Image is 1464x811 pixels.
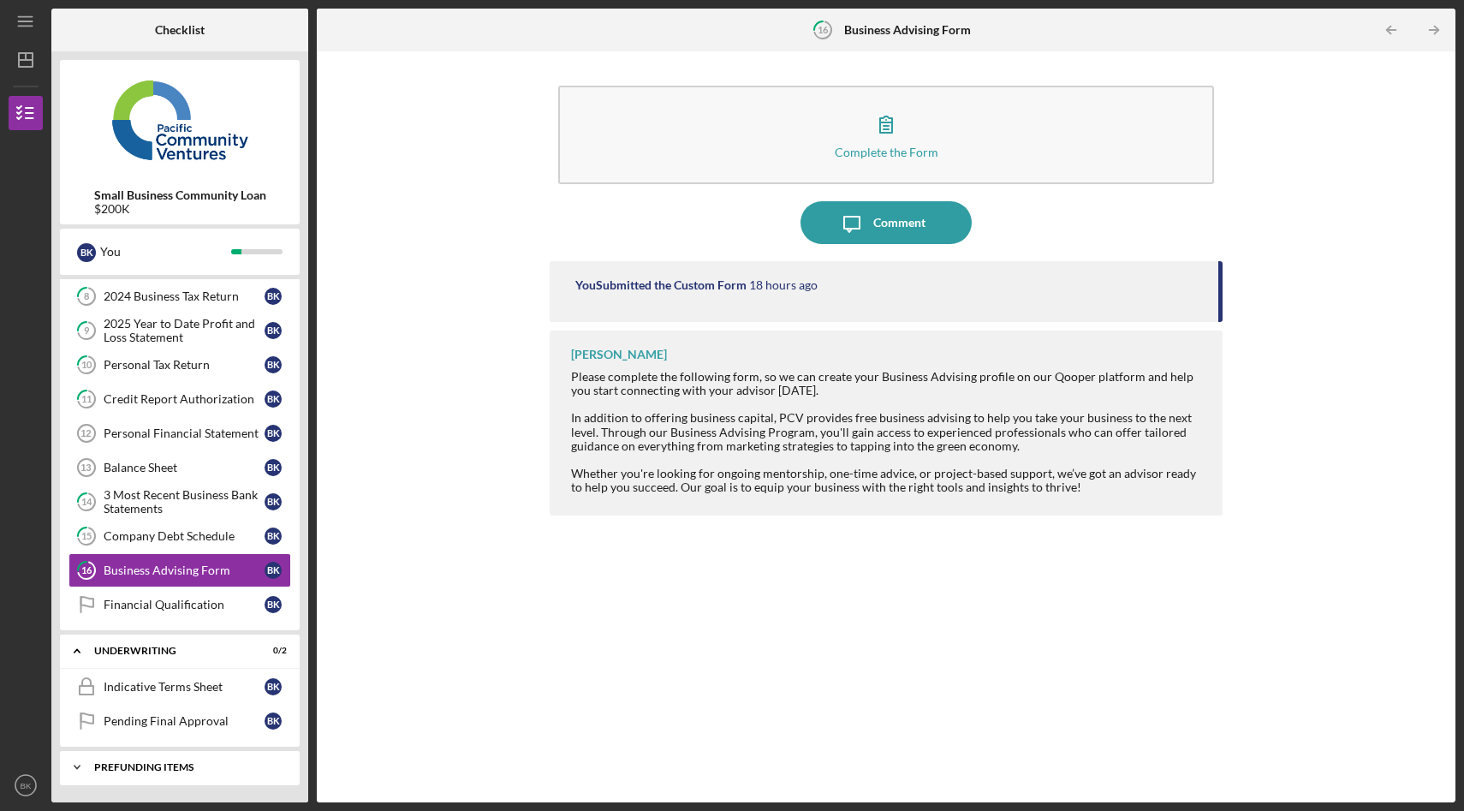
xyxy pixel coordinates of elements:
[265,528,282,545] div: B K
[81,360,92,371] tspan: 10
[81,497,92,508] tspan: 14
[68,704,291,738] a: Pending Final ApprovalBK
[835,146,938,158] div: Complete the Form
[68,553,291,587] a: 16Business Advising FormBK
[104,392,265,406] div: Credit Report Authorization
[104,564,265,577] div: Business Advising Form
[571,411,1205,452] div: In addition to offering business capital, PCV provides free business advising to help you take yo...
[265,322,282,339] div: B K
[256,646,287,656] div: 0 / 2
[94,188,266,202] b: Small Business Community Loan
[104,289,265,303] div: 2024 Business Tax Return
[265,459,282,476] div: B K
[81,565,92,576] tspan: 16
[104,461,265,474] div: Balance Sheet
[800,201,972,244] button: Comment
[155,23,205,37] b: Checklist
[104,598,265,611] div: Financial Qualification
[68,313,291,348] a: 92025 Year to Date Profit and Loss StatementBK
[68,416,291,450] a: 12Personal Financial StatementBK
[104,426,265,440] div: Personal Financial Statement
[104,714,265,728] div: Pending Final Approval
[68,450,291,485] a: 13Balance SheetBK
[80,428,91,438] tspan: 12
[60,69,300,171] img: Product logo
[68,485,291,519] a: 143 Most Recent Business Bank StatementsBK
[68,382,291,416] a: 11Credit Report AuthorizationBK
[265,391,282,408] div: B K
[68,587,291,622] a: Financial QualificationBK
[571,370,1205,397] div: Please complete the following form, so we can create your Business Advising profile on our Qooper...
[94,646,244,656] div: Underwriting
[265,562,282,579] div: B K
[68,348,291,382] a: 10Personal Tax ReturnBK
[77,243,96,262] div: B K
[84,291,89,302] tspan: 8
[104,529,265,543] div: Company Debt Schedule
[265,288,282,305] div: B K
[104,680,265,694] div: Indicative Terms Sheet
[104,488,265,516] div: 3 Most Recent Business Bank Statements
[68,279,291,313] a: 82024 Business Tax ReturnBK
[265,713,282,730] div: B K
[571,467,1205,494] div: Whether you're looking for ongoing mentorship, one-time advice, or project-based support, we’ve g...
[100,237,231,266] div: You
[571,348,667,361] div: [PERSON_NAME]
[104,358,265,372] div: Personal Tax Return
[104,317,265,344] div: 2025 Year to Date Profit and Loss Statement
[68,519,291,553] a: 15Company Debt ScheduleBK
[265,425,282,442] div: B K
[265,596,282,613] div: B K
[84,325,90,337] tspan: 9
[558,86,1214,184] button: Complete the Form
[749,278,818,292] time: 2025-09-02 23:06
[265,356,282,373] div: B K
[81,531,92,542] tspan: 15
[844,23,971,37] b: Business Advising Form
[575,278,747,292] div: You Submitted the Custom Form
[68,670,291,704] a: Indicative Terms SheetBK
[9,768,43,802] button: BK
[817,24,828,35] tspan: 16
[265,678,282,695] div: B K
[81,394,92,405] tspan: 11
[94,762,278,772] div: Prefunding Items
[80,462,91,473] tspan: 13
[265,493,282,510] div: B K
[21,781,32,790] text: BK
[873,201,925,244] div: Comment
[94,202,266,216] div: $200K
